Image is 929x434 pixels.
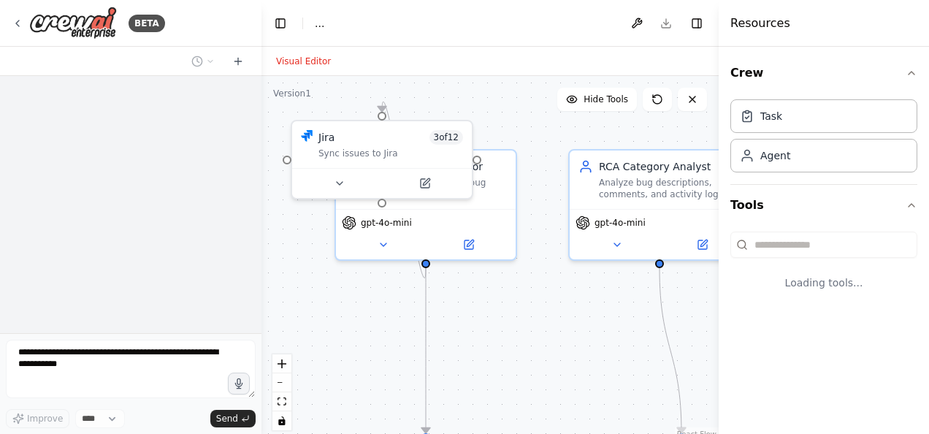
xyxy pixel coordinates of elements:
div: Loading tools... [730,264,917,302]
img: Logo [29,7,117,39]
button: Hide right sidebar [687,13,707,34]
span: Improve [27,413,63,425]
span: Number of enabled actions [429,130,464,145]
span: gpt-4o-mini [361,217,412,229]
button: zoom out [272,373,291,392]
button: Start a new chat [226,53,250,70]
div: Jira Bug Data ExtractorExtract comprehensive bug data from Jira project {project_key}, including ... [334,149,517,261]
button: zoom in [272,354,291,373]
g: Edge from 70f15961-edb6-46e3-b0f8-9e7cbea8a063 to 06b6ae07-eac1-44d8-9183-22fef89bc11f [418,268,433,433]
div: JiraJira3of12Sync issues to Jira [291,120,473,199]
div: BETA [129,15,165,32]
div: Task [760,109,782,123]
div: Jira [318,130,334,145]
nav: breadcrumb [315,16,324,31]
div: Tools [730,226,917,313]
button: fit view [272,392,291,411]
span: Send [216,413,238,425]
button: Open in side panel [383,175,466,192]
g: Edge from 232712bc-9635-4c63-afb2-2e7dd653d361 to 0d0466c2-6947-4fe7-ae27-b5ddfeb63e80 [652,268,689,433]
button: Hide left sidebar [270,13,291,34]
button: Crew [730,53,917,94]
span: gpt-4o-mini [595,217,646,229]
img: Jira [301,130,313,142]
button: Switch to previous chat [186,53,221,70]
div: Crew [730,94,917,184]
button: Visual Editor [267,53,340,70]
div: Sync issues to Jira [318,148,463,159]
div: RCA Category Analyst [599,159,741,174]
button: Hide Tools [557,88,637,111]
button: toggle interactivity [272,411,291,430]
button: Open in side panel [427,236,510,254]
span: ... [315,16,324,31]
div: Analyze bug descriptions, comments, and activity logs to derive Root Cause Analysis categories wh... [599,177,741,200]
span: Hide Tools [584,94,628,105]
div: Agent [760,148,790,163]
div: RCA Category AnalystAnalyze bug descriptions, comments, and activity logs to derive Root Cause An... [568,149,751,261]
div: React Flow controls [272,354,291,430]
button: Improve [6,409,69,428]
h4: Resources [730,15,790,32]
button: Send [210,410,256,427]
button: Open in side panel [661,236,743,254]
div: Version 1 [273,88,311,99]
button: Click to speak your automation idea [228,373,250,395]
button: Tools [730,185,917,226]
